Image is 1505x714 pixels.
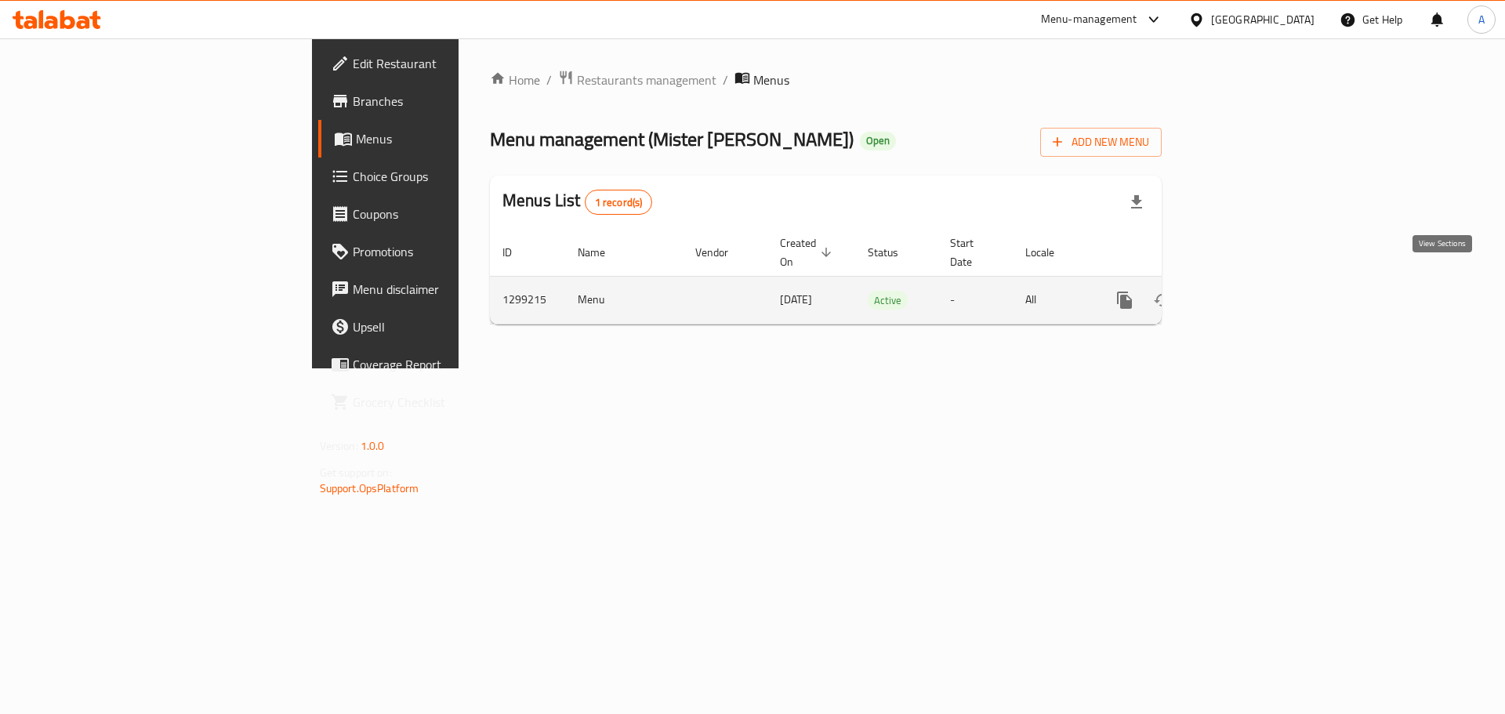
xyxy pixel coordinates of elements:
[356,129,551,148] span: Menus
[1144,281,1181,319] button: Change Status
[318,158,564,195] a: Choice Groups
[577,71,716,89] span: Restaurants management
[353,167,551,186] span: Choice Groups
[353,92,551,111] span: Branches
[1211,11,1315,28] div: [GEOGRAPHIC_DATA]
[320,436,358,456] span: Version:
[1025,243,1075,262] span: Locale
[1040,128,1162,157] button: Add New Menu
[318,270,564,308] a: Menu disclaimer
[361,436,385,456] span: 1.0.0
[353,355,551,374] span: Coverage Report
[318,346,564,383] a: Coverage Report
[868,243,919,262] span: Status
[320,462,392,483] span: Get support on:
[695,243,749,262] span: Vendor
[318,308,564,346] a: Upsell
[502,243,532,262] span: ID
[318,120,564,158] a: Menus
[502,189,652,215] h2: Menus List
[937,276,1013,324] td: -
[1013,276,1093,324] td: All
[318,45,564,82] a: Edit Restaurant
[353,280,551,299] span: Menu disclaimer
[1106,281,1144,319] button: more
[490,70,1162,90] nav: breadcrumb
[780,289,812,310] span: [DATE]
[318,233,564,270] a: Promotions
[490,229,1269,324] table: enhanced table
[353,205,551,223] span: Coupons
[558,70,716,90] a: Restaurants management
[353,317,551,336] span: Upsell
[586,195,652,210] span: 1 record(s)
[565,276,683,324] td: Menu
[1093,229,1269,277] th: Actions
[860,132,896,150] div: Open
[1053,132,1149,152] span: Add New Menu
[353,393,551,411] span: Grocery Checklist
[318,195,564,233] a: Coupons
[1118,183,1155,221] div: Export file
[578,243,626,262] span: Name
[318,383,564,421] a: Grocery Checklist
[490,121,854,157] span: Menu management ( Mister [PERSON_NAME] )
[753,71,789,89] span: Menus
[320,478,419,498] a: Support.OpsPlatform
[780,234,836,271] span: Created On
[585,190,653,215] div: Total records count
[1041,10,1137,29] div: Menu-management
[868,292,908,310] span: Active
[353,54,551,73] span: Edit Restaurant
[868,291,908,310] div: Active
[860,134,896,147] span: Open
[353,242,551,261] span: Promotions
[318,82,564,120] a: Branches
[723,71,728,89] li: /
[1478,11,1485,28] span: A
[950,234,994,271] span: Start Date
